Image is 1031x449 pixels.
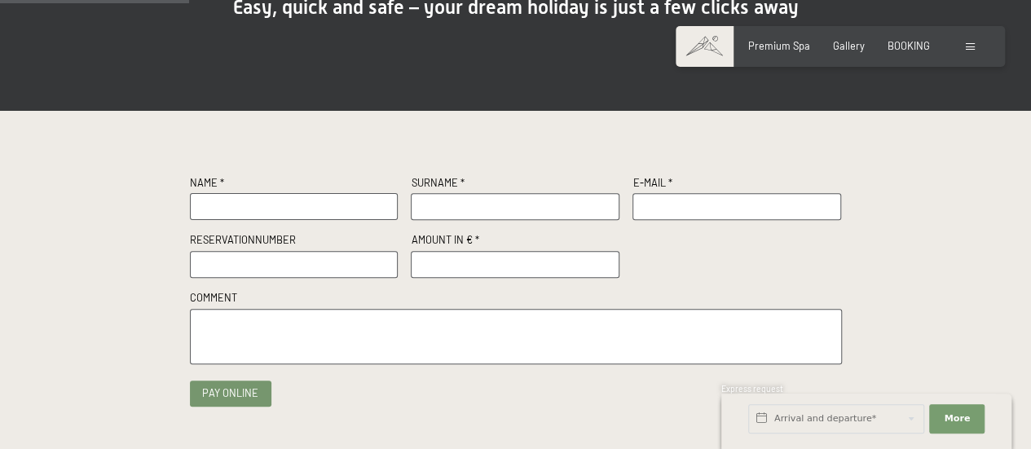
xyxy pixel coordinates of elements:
[632,176,841,194] label: E-Mail *
[929,404,985,434] button: More
[748,39,810,52] a: Premium Spa
[888,39,930,52] a: BOOKING
[190,233,399,251] label: Reservationnumber
[411,176,619,194] label: Surname *
[190,381,271,407] button: Pay online
[721,384,783,394] span: Express request
[944,412,970,425] span: More
[833,39,865,52] a: Gallery
[190,291,842,309] label: Comment
[190,176,399,194] label: Name *
[411,233,619,251] label: Amount in € *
